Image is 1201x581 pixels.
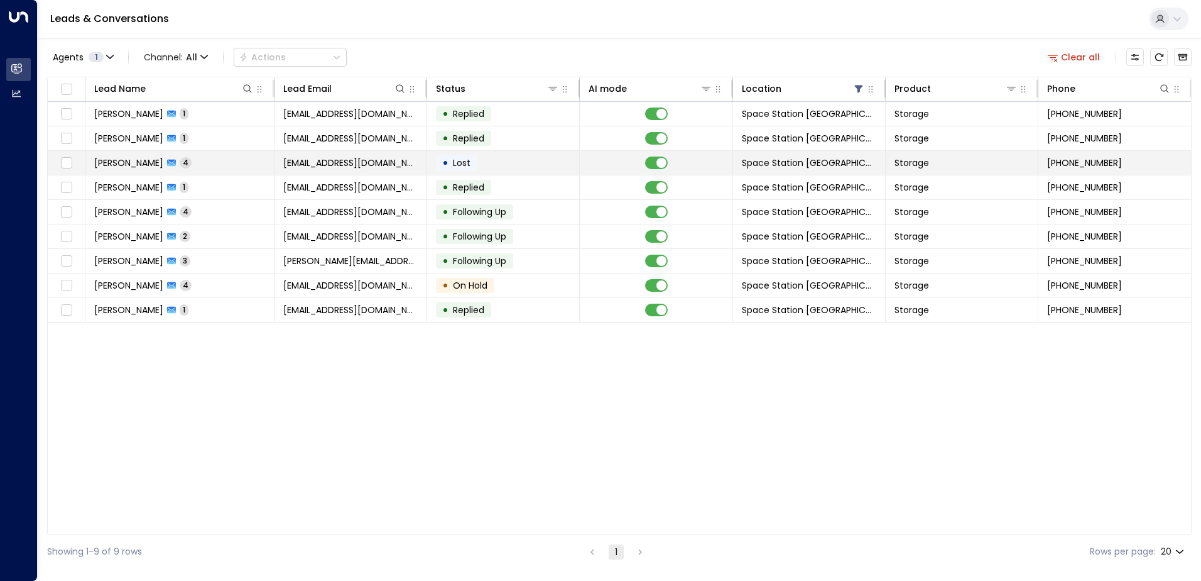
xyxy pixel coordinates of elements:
span: 4 [180,280,192,290]
div: • [442,250,448,272]
span: +447950779075 [1047,230,1122,243]
span: Ian Casewell [94,108,163,120]
span: Replied [453,181,484,194]
span: Toggle select row [58,229,74,245]
nav: pagination navigation [584,544,648,560]
button: Actions [234,48,347,67]
span: 4 [180,157,192,168]
span: 1 [180,108,188,119]
span: Space Station Solihull [742,206,876,218]
span: robodar@aol.com [283,304,418,316]
span: +447810501051 [1047,108,1122,120]
span: Toggle select row [58,302,74,318]
span: Karen Johnson [94,279,163,292]
span: +447725729951 [1047,255,1122,267]
div: Button group with a nested menu [234,48,347,67]
span: Alex Lowe [94,255,163,267]
span: Space Station Solihull [742,132,876,145]
div: 20 [1161,543,1187,561]
span: Space Station Solihull [742,304,876,316]
div: • [442,226,448,247]
span: Replied [453,108,484,120]
span: Toggle select row [58,180,74,196]
div: Showing 1-9 of 9 rows [47,545,142,558]
span: Storage [894,181,929,194]
div: Location [742,81,781,96]
div: Phone [1047,81,1075,96]
div: Lead Name [94,81,254,96]
span: +447791380990 [1047,304,1122,316]
span: Storage [894,230,929,243]
span: 1 [180,182,188,192]
button: Clear all [1043,48,1106,66]
span: Toggle select row [58,106,74,122]
span: hello@karennjohnson.co.uk [283,279,418,292]
span: Replied [453,304,484,316]
span: +447756454342 [1047,206,1122,218]
span: Storage [894,255,929,267]
span: +447500535001 [1047,279,1122,292]
div: Status [436,81,559,96]
span: Storage [894,157,929,169]
span: danielcarr01@hotmail.com [283,157,418,169]
div: • [442,275,448,296]
button: Customize [1126,48,1144,66]
span: Storage [894,304,929,316]
span: Toggle select row [58,253,74,269]
span: Channel: [139,48,213,66]
span: Toggle select row [58,155,74,171]
span: Storage [894,206,929,218]
span: Space Station Solihull [742,181,876,194]
span: Agents [53,53,84,62]
span: Refresh [1150,48,1168,66]
div: Phone [1047,81,1171,96]
span: On Hold [453,279,487,292]
span: Toggle select row [58,278,74,294]
div: Actions [239,52,286,63]
span: Following Up [453,255,506,267]
label: Rows per page: [1090,545,1156,558]
span: 2 [180,231,190,241]
span: Toggle select all [58,82,74,97]
div: Lead Email [283,81,406,96]
div: AI mode [589,81,712,96]
span: alex@alexlowe.com [283,255,418,267]
span: Logan Macdonald [94,132,163,145]
span: Space Station Solihull [742,108,876,120]
span: Lost [453,157,470,169]
span: Space Station Solihull [742,279,876,292]
span: +447487600418 [1047,157,1122,169]
span: rycyhyt@gmail.com [283,132,418,145]
div: Lead Email [283,81,332,96]
span: +447584023745 [1047,132,1122,145]
span: 4 [180,206,192,217]
span: Storage [894,108,929,120]
span: Storage [894,279,929,292]
div: Product [894,81,1018,96]
div: • [442,128,448,149]
button: Channel:All [139,48,213,66]
span: iancasewell@me.com [283,108,418,120]
span: All [186,52,197,62]
span: Daniel Carr [94,157,163,169]
span: Jordana Gillespie [94,230,163,243]
span: Space Station Solihull [742,255,876,267]
span: davidpardoe@hotmail.co.uk [283,206,418,218]
span: 1 [180,304,188,315]
span: 1 [89,52,104,62]
div: • [442,201,448,223]
span: 1 [180,133,188,143]
span: cjafisher@hotmail.co.uk [283,181,418,194]
div: Status [436,81,465,96]
span: Chris Fisher [94,181,163,194]
span: Toggle select row [58,131,74,147]
span: Replied [453,132,484,145]
span: Storage [894,132,929,145]
div: • [442,103,448,124]
div: AI mode [589,81,627,96]
span: 3 [180,255,190,266]
div: Location [742,81,865,96]
span: David Robertson [94,304,163,316]
span: Following Up [453,230,506,243]
span: David Pardoe [94,206,163,218]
